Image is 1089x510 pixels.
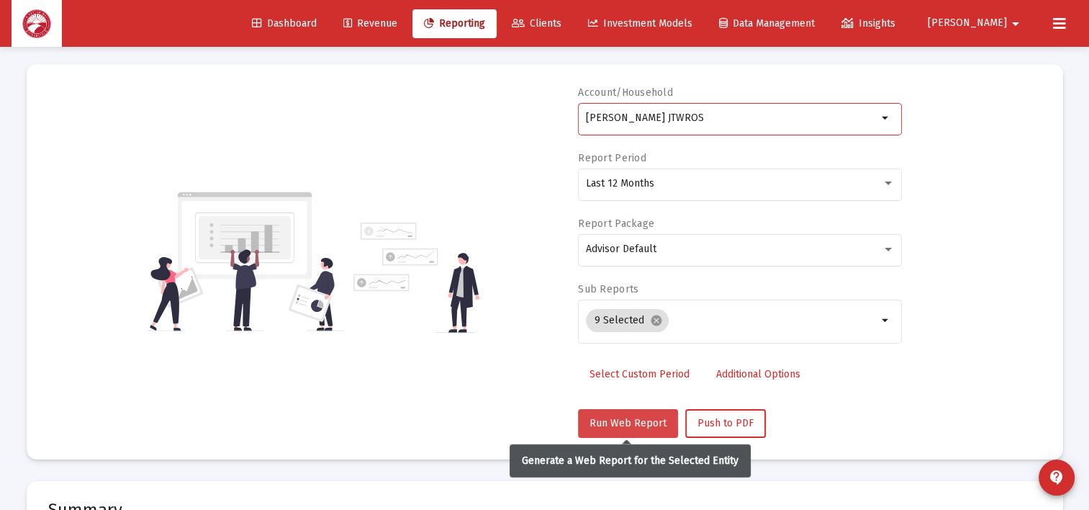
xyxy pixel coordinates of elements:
[719,17,815,30] span: Data Management
[578,152,646,164] label: Report Period
[332,9,409,38] a: Revenue
[589,368,690,380] span: Select Custom Period
[500,9,573,38] a: Clients
[578,283,638,295] label: Sub Reports
[578,86,673,99] label: Account/Household
[412,9,497,38] a: Reporting
[252,17,317,30] span: Dashboard
[588,17,692,30] span: Investment Models
[928,17,1007,30] span: [PERSON_NAME]
[147,190,345,333] img: reporting
[424,17,485,30] span: Reporting
[578,218,654,230] label: Report Package
[343,17,397,30] span: Revenue
[716,368,800,380] span: Additional Options
[586,112,877,124] input: Search or select an account or household
[586,243,656,255] span: Advisor Default
[830,9,907,38] a: Insights
[512,17,561,30] span: Clients
[586,306,877,335] mat-chip-list: Selection
[577,9,704,38] a: Investment Models
[697,417,754,429] span: Push to PDF
[650,314,663,327] mat-icon: cancel
[877,312,895,329] mat-icon: arrow_drop_down
[22,9,51,38] img: Dashboard
[1048,469,1065,486] mat-icon: contact_support
[578,409,678,438] button: Run Web Report
[841,17,895,30] span: Insights
[240,9,328,38] a: Dashboard
[708,9,826,38] a: Data Management
[685,409,766,438] button: Push to PDF
[1007,9,1024,38] mat-icon: arrow_drop_down
[910,9,1041,37] button: [PERSON_NAME]
[586,309,669,332] mat-chip: 9 Selected
[353,223,479,333] img: reporting-alt
[589,417,666,429] span: Run Web Report
[586,177,654,189] span: Last 12 Months
[877,109,895,127] mat-icon: arrow_drop_down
